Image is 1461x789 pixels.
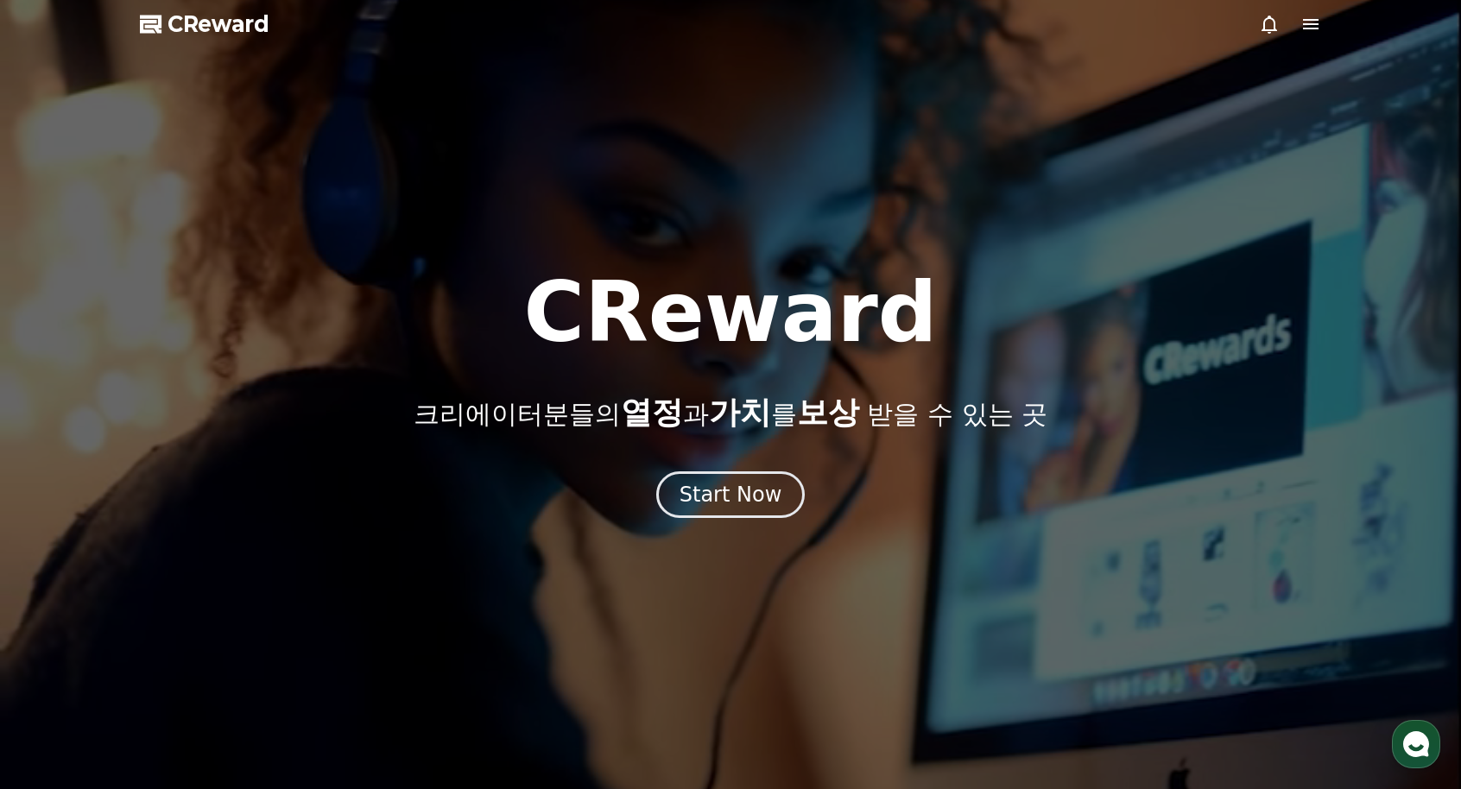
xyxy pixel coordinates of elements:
span: 홈 [54,573,65,587]
a: 대화 [114,547,223,590]
div: Start Now [680,481,782,508]
a: 설정 [223,547,332,590]
span: CReward [168,10,269,38]
h1: CReward [523,271,937,354]
span: 열정 [621,394,683,430]
span: 대화 [158,574,179,588]
p: 크리에이터분들의 과 를 받을 수 있는 곳 [414,395,1047,430]
a: 홈 [5,547,114,590]
span: 가치 [709,394,771,430]
button: Start Now [656,471,806,518]
a: CReward [140,10,269,38]
span: 설정 [267,573,288,587]
span: 보상 [797,394,859,430]
a: Start Now [656,489,806,505]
